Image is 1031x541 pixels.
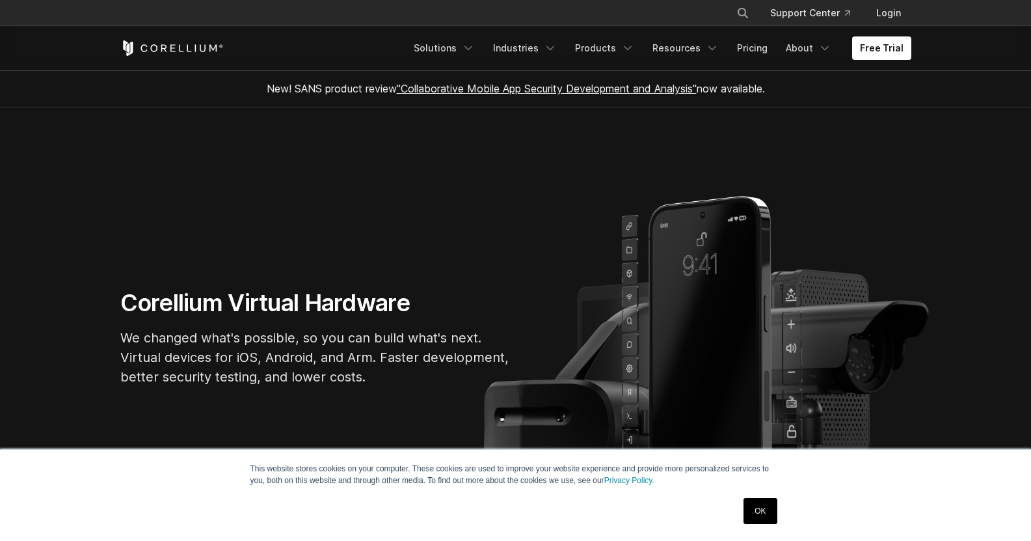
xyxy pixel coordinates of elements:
[866,1,911,25] a: Login
[721,1,911,25] div: Navigation Menu
[120,40,224,56] a: Corellium Home
[406,36,483,60] a: Solutions
[267,82,765,95] span: New! SANS product review now available.
[120,288,511,318] h1: Corellium Virtual Hardware
[120,328,511,387] p: We changed what's possible, so you can build what's next. Virtual devices for iOS, Android, and A...
[731,1,755,25] button: Search
[729,36,775,60] a: Pricing
[567,36,642,60] a: Products
[406,36,911,60] div: Navigation Menu
[852,36,911,60] a: Free Trial
[645,36,727,60] a: Resources
[485,36,565,60] a: Industries
[743,498,777,524] a: OK
[778,36,839,60] a: About
[760,1,861,25] a: Support Center
[604,476,654,485] a: Privacy Policy.
[250,463,781,486] p: This website stores cookies on your computer. These cookies are used to improve your website expe...
[397,82,697,95] a: "Collaborative Mobile App Security Development and Analysis"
